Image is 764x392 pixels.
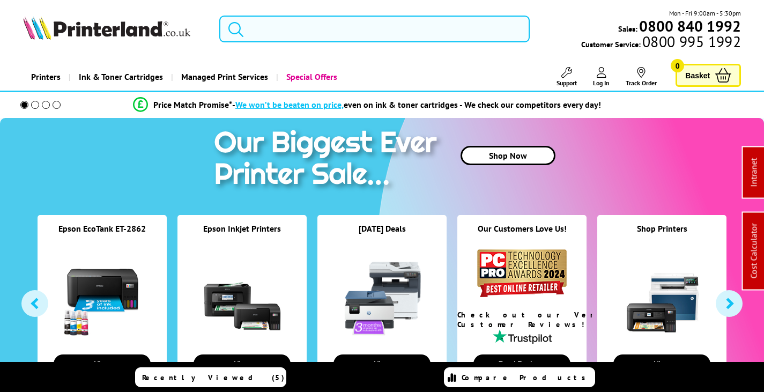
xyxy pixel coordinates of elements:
[333,354,431,373] button: View
[639,16,741,36] b: 0800 840 1992
[641,36,741,47] span: 0800 995 1992
[593,67,610,87] a: Log In
[317,223,447,247] div: [DATE] Deals
[194,354,291,373] button: View
[457,310,587,329] div: Check out our Verified Customer Reviews!
[209,118,448,202] img: printer sale
[618,24,637,34] span: Sales:
[235,99,344,110] span: We won’t be beaten on price,
[676,64,741,87] a: Basket 0
[54,354,151,373] button: View
[748,158,759,187] a: Intranet
[135,367,286,387] a: Recently Viewed (5)
[79,63,163,91] span: Ink & Toner Cartridges
[557,67,577,87] a: Support
[581,36,741,49] span: Customer Service:
[23,63,69,91] a: Printers
[171,63,276,91] a: Managed Print Services
[462,373,591,382] span: Compare Products
[203,223,281,234] a: Epson Inkjet Printers
[557,79,577,87] span: Support
[669,8,741,18] span: Mon - Fri 9:00am - 5:30pm
[232,99,601,110] div: - even on ink & toner cartridges - We check our competitors every day!
[276,63,345,91] a: Special Offers
[613,354,710,373] button: View
[69,63,171,91] a: Ink & Toner Cartridges
[23,16,206,42] a: Printerland Logo
[457,223,587,247] div: Our Customers Love Us!
[671,59,684,72] span: 0
[685,68,710,83] span: Basket
[23,16,190,40] img: Printerland Logo
[153,99,232,110] span: Price Match Promise*
[58,223,146,234] a: Epson EcoTank ET-2862
[444,367,595,387] a: Compare Products
[461,146,555,165] a: Shop Now
[473,354,570,373] button: Read Reviews
[5,95,729,114] li: modal_Promise
[593,79,610,87] span: Log In
[597,223,726,247] div: Shop Printers
[142,373,285,382] span: Recently Viewed (5)
[626,67,657,87] a: Track Order
[637,21,741,31] a: 0800 840 1992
